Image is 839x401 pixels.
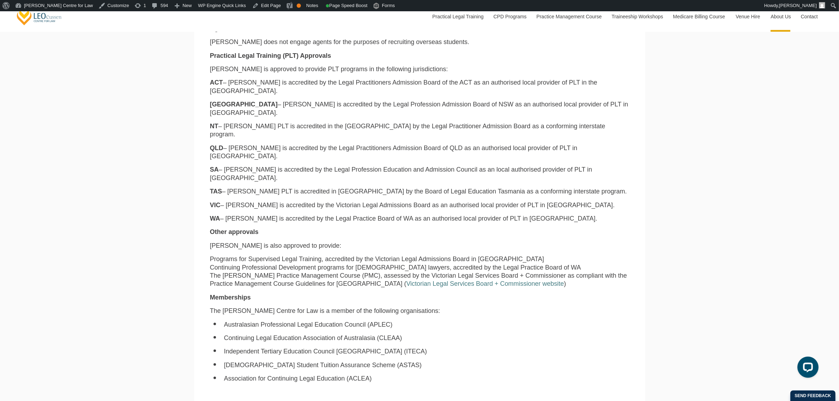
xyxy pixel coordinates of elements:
[224,361,629,369] li: [DEMOGRAPHIC_DATA] Student Tuition Assurance Scheme (ASTAS)
[210,255,629,288] p: Programs for Supervised Legal Training, accredited by the Victorian Legal Admissions Board in [GE...
[792,354,821,383] iframe: LiveChat chat widget
[210,166,219,173] strong: SA
[210,123,218,130] strong: NT
[210,101,278,108] strong: [GEOGRAPHIC_DATA]
[210,65,629,73] p: [PERSON_NAME] is approved to provide PLT programs in the following jurisdictions:
[210,25,232,32] strong: Agents
[210,100,629,117] p: – [PERSON_NAME] is accredited by the Legal Profession Admission Board of NSW as an authorised loc...
[765,1,796,32] a: About Us
[406,280,564,287] a: Victorian Legal Services Board + Commissioner website
[210,188,222,195] strong: TAS
[210,228,259,235] strong: Other approvals
[224,321,629,329] li: Australasian Professional Legal Education Council (APLEC)
[210,307,440,314] span: The [PERSON_NAME] Centre for Law is a member of the following organisations:
[488,1,531,32] a: CPD Programs
[606,1,668,32] a: Traineeship Workshops
[210,144,629,161] p: – [PERSON_NAME] is accredited by the Legal Practitioners Admission Board of QLD as an authorised ...
[427,1,488,32] a: Practical Legal Training
[210,202,221,209] strong: VIC
[16,6,63,26] a: [PERSON_NAME] Centre for Law
[210,242,629,250] p: [PERSON_NAME] is also approved to provide:
[224,375,629,383] li: Association for Continuing Legal Education (ACLEA)
[210,38,629,46] p: [PERSON_NAME] does not engage agents for the purposes of recruiting overseas students.
[210,294,251,301] strong: Memberships
[224,334,629,342] li: Continuing Legal Education Association of Australasia (CLEAA)
[796,1,823,32] a: Contact
[210,144,223,152] strong: QLD
[210,79,223,86] strong: ACT
[210,166,629,182] p: – [PERSON_NAME] is accredited by the Legal Profession Education and Admission Council as an local...
[210,122,629,139] p: – [PERSON_NAME] PLT is accredited in the [GEOGRAPHIC_DATA] by the Legal Practitioner Admission Bo...
[730,1,765,32] a: Venue Hire
[297,4,301,8] div: OK
[668,1,730,32] a: Medicare Billing Course
[210,79,629,95] p: – [PERSON_NAME] is accredited by the Legal Practitioners Admission Board of the ACT as an authori...
[531,1,606,32] a: Practice Management Course
[210,215,220,222] strong: WA
[210,187,629,196] p: – [PERSON_NAME] PLT is accredited in [GEOGRAPHIC_DATA] by the Board of Legal Education Tasmania a...
[210,52,331,59] strong: Practical Legal Training (PLT) Approvals
[210,201,629,209] p: – [PERSON_NAME] is accredited by the Victorian Legal Admissions Board as an authorised local prov...
[779,3,817,8] span: [PERSON_NAME]
[224,347,629,356] li: Independent Tertiary Education Council [GEOGRAPHIC_DATA] (ITECA)
[210,215,629,223] p: – [PERSON_NAME] is accredited by the Legal Practice Board of WA as an authorised local provider o...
